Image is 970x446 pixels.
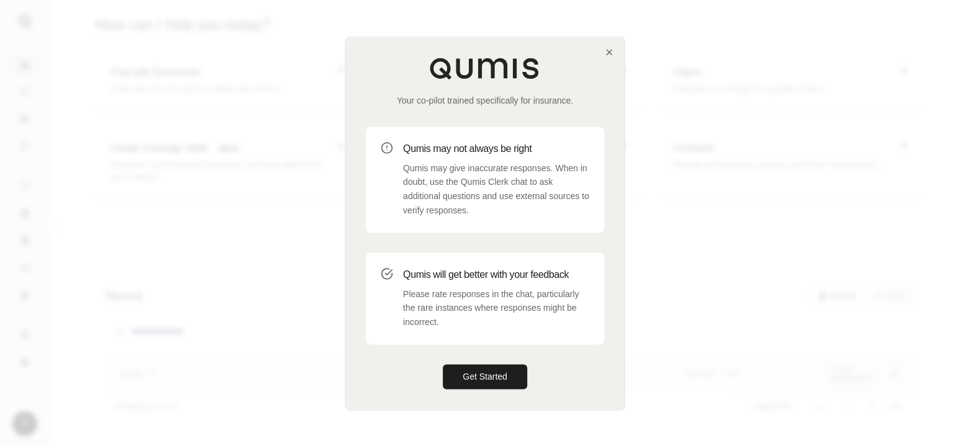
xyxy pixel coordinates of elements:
[403,267,589,282] h3: Qumis will get better with your feedback
[403,287,589,329] p: Please rate responses in the chat, particularly the rare instances where responses might be incor...
[443,364,527,389] button: Get Started
[403,141,589,156] h3: Qumis may not always be right
[403,161,589,218] p: Qumis may give inaccurate responses. When in doubt, use the Qumis Clerk chat to ask additional qu...
[366,94,604,107] p: Your co-pilot trained specifically for insurance.
[429,57,541,79] img: Qumis Logo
